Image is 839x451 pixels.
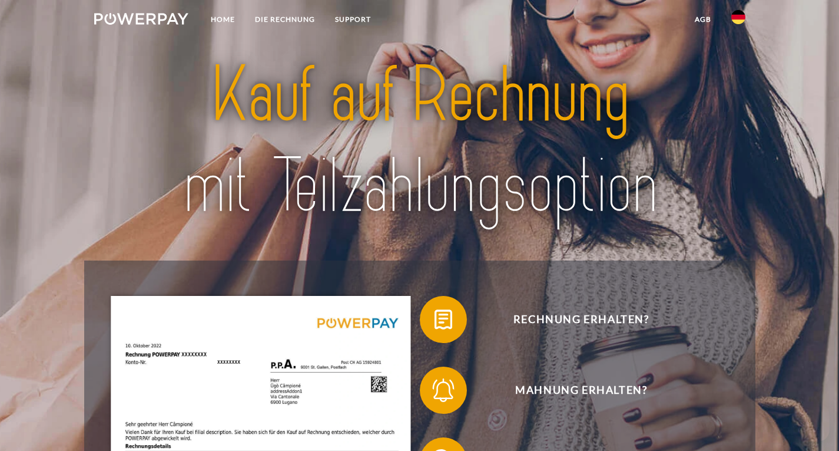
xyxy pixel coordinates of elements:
a: Home [201,9,245,30]
span: Mahnung erhalten? [437,367,725,414]
img: qb_bill.svg [429,305,458,334]
button: Mahnung erhalten? [420,367,726,414]
a: DIE RECHNUNG [245,9,325,30]
button: Rechnung erhalten? [420,296,726,343]
iframe: Schaltfläche zum Öffnen des Messaging-Fensters [792,404,830,442]
a: agb [685,9,721,30]
img: title-powerpay_de.svg [126,45,713,237]
img: qb_bell.svg [429,376,458,405]
span: Rechnung erhalten? [437,296,725,343]
img: de [731,10,745,24]
a: SUPPORT [325,9,381,30]
img: logo-powerpay-white.svg [94,13,189,25]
